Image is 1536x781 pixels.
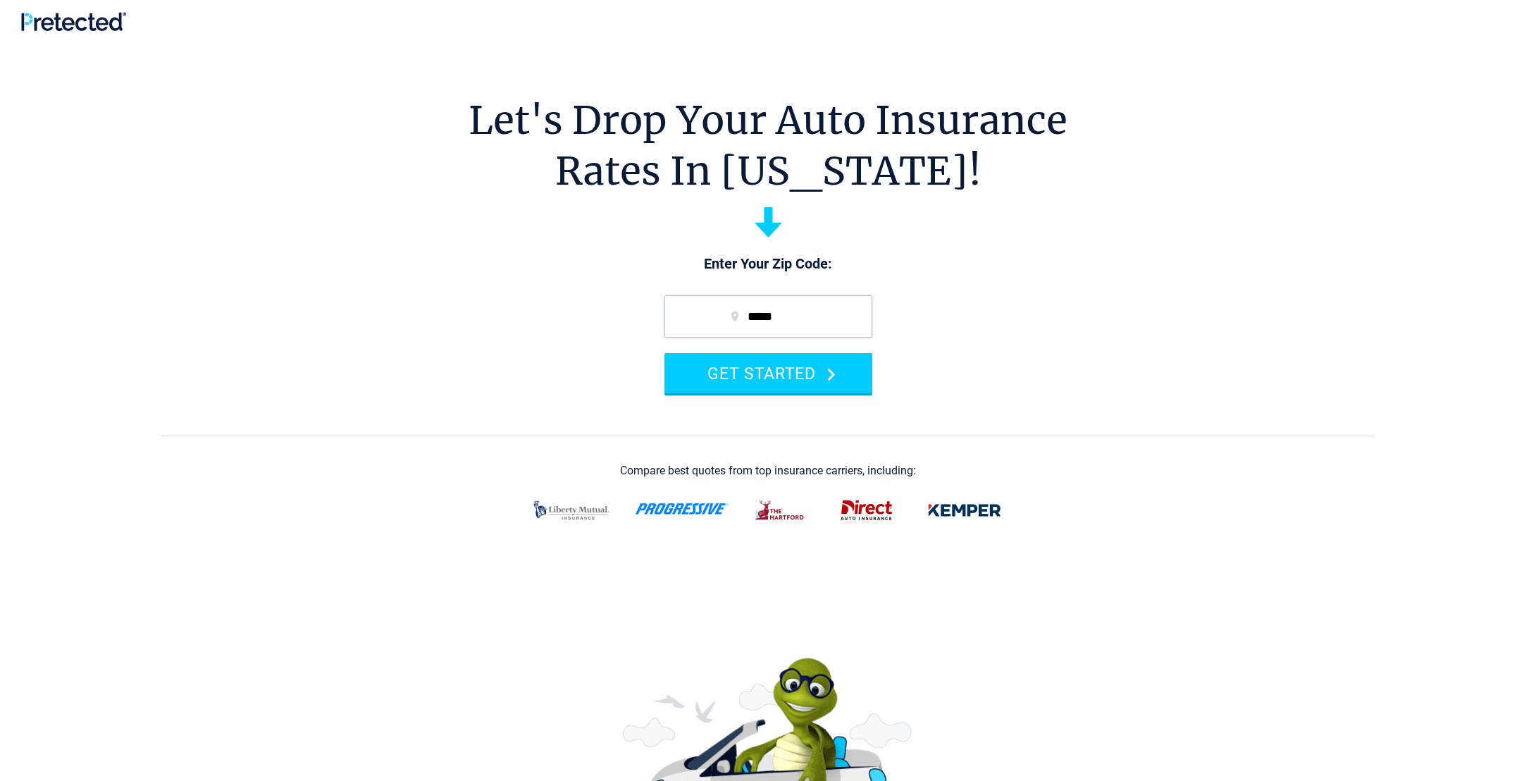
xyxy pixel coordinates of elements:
[469,95,1067,197] h1: Let's Drop Your Auto Insurance Rates In [US_STATE]!
[664,353,872,393] button: GET STARTED
[746,492,815,529] img: thehartford
[918,492,1011,529] img: kemper
[525,492,618,529] img: liberty
[620,465,916,477] div: Compare best quotes from top insurance carriers, including:
[650,254,886,274] p: Enter Your Zip Code:
[664,295,872,338] input: zip code
[21,12,126,31] img: Pretected Logo
[635,503,729,515] img: progressive
[832,492,901,529] img: direct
